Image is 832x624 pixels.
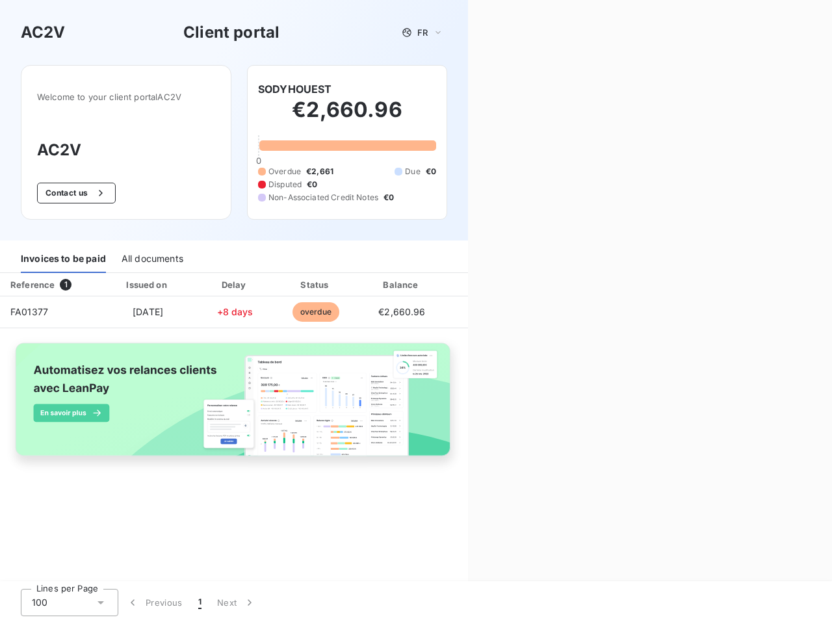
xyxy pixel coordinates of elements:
[10,279,55,290] div: Reference
[198,278,272,291] div: Delay
[198,596,201,609] span: 1
[426,166,436,177] span: €0
[21,246,106,273] div: Invoices to be paid
[209,589,264,616] button: Next
[307,179,317,190] span: €0
[292,302,339,322] span: overdue
[122,246,183,273] div: All documents
[21,21,66,44] h3: AC2V
[359,278,444,291] div: Balance
[190,589,209,616] button: 1
[60,279,71,291] span: 1
[37,92,215,102] span: Welcome to your client portal AC2V
[277,278,354,291] div: Status
[258,81,332,97] h6: SODYHOUEST
[217,306,253,317] span: +8 days
[10,306,48,317] span: FA01377
[268,179,302,190] span: Disputed
[258,97,436,136] h2: €2,660.96
[378,306,425,317] span: €2,660.96
[118,589,190,616] button: Previous
[103,278,192,291] div: Issued on
[133,306,163,317] span: [DATE]
[417,27,428,38] span: FR
[183,21,279,44] h3: Client portal
[306,166,333,177] span: €2,661
[449,278,515,291] div: PDF
[37,183,116,203] button: Contact us
[37,138,215,162] h3: AC2V
[5,336,463,475] img: banner
[268,192,378,203] span: Non-Associated Credit Notes
[32,596,47,609] span: 100
[268,166,301,177] span: Overdue
[405,166,420,177] span: Due
[383,192,394,203] span: €0
[256,155,261,166] span: 0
